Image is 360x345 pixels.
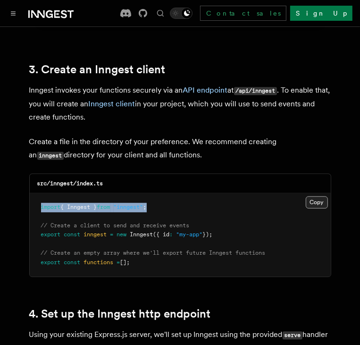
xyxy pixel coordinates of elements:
[8,8,19,19] button: Toggle navigation
[84,231,107,238] span: inngest
[183,86,228,95] a: API endpoint
[29,307,211,320] a: 4. Set up the Inngest http endpoint
[29,63,166,76] a: 3. Create an Inngest client
[170,231,173,238] span: :
[306,196,328,208] button: Copy
[117,231,127,238] span: new
[170,8,193,19] button: Toggle dark mode
[290,6,352,21] a: Sign Up
[130,231,153,238] span: Inngest
[120,259,130,266] span: [];
[203,231,213,238] span: });
[110,231,114,238] span: =
[41,231,61,238] span: export
[37,180,103,187] code: src/inngest/index.ts
[153,231,170,238] span: ({ id
[117,259,120,266] span: =
[61,204,97,210] span: { Inngest }
[143,204,147,210] span: ;
[41,259,61,266] span: export
[37,152,64,160] code: inngest
[29,135,331,162] p: Create a file in the directory of your preference. We recommend creating an directory for your cl...
[97,204,110,210] span: from
[41,204,61,210] span: import
[84,259,114,266] span: functions
[41,222,190,229] span: // Create a client to send and receive events
[283,331,302,339] code: serve
[89,99,135,108] a: Inngest client
[64,231,81,238] span: const
[29,84,331,124] p: Inngest invokes your functions securely via an at . To enable that, you will create an in your pr...
[41,250,266,256] span: // Create an empty array where we'll export future Inngest functions
[64,259,81,266] span: const
[114,204,143,210] span: "inngest"
[200,6,286,21] a: Contact sales
[234,87,277,95] code: /api/inngest
[176,231,203,238] span: "my-app"
[155,8,166,19] button: Find something...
